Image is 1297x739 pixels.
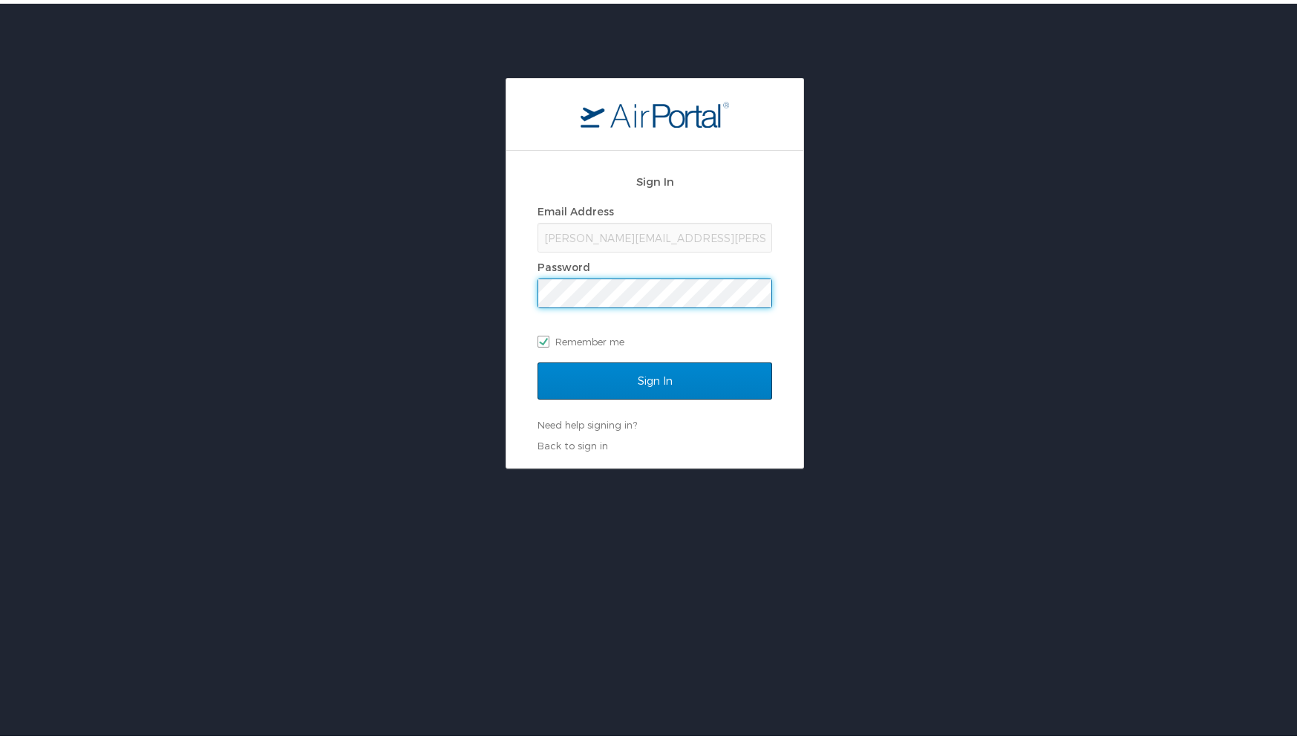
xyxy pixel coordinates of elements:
a: Need help signing in? [538,415,637,427]
h2: Sign In [538,169,772,186]
input: Sign In [538,359,772,396]
label: Password [538,257,590,270]
img: logo [581,97,729,124]
label: Remember me [538,327,772,349]
a: Back to sign in [538,436,608,448]
label: Email Address [538,201,614,214]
